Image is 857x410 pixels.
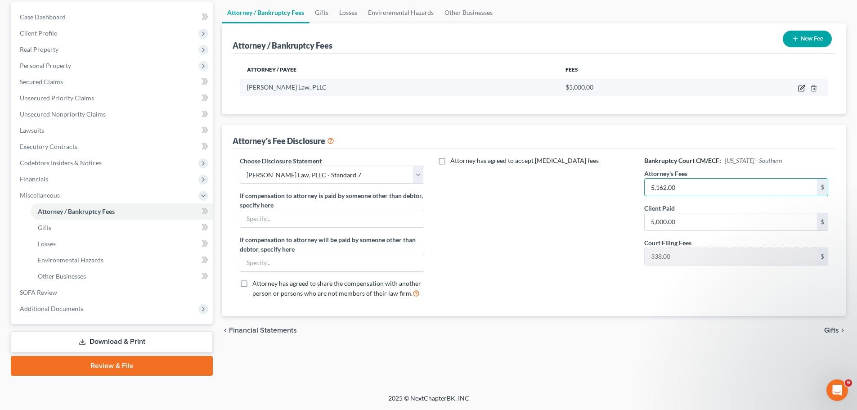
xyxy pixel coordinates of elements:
span: [US_STATE] - Southern [725,157,782,164]
label: Choose Disclosure Statement [240,156,322,166]
a: Attorney / Bankruptcy Fees [222,2,310,23]
a: Download & Print [11,331,213,352]
div: 2025 © NextChapterBK, INC [172,394,685,410]
a: Unsecured Priority Claims [13,90,213,106]
a: Lawsuits [13,122,213,139]
label: If compensation to attorney will be paid by someone other than debtor, specify here [240,235,424,254]
a: Environmental Hazards [363,2,439,23]
span: Unsecured Priority Claims [20,94,94,102]
a: Unsecured Nonpriority Claims [13,106,213,122]
span: Client Profile [20,29,57,37]
a: Losses [31,236,213,252]
span: Additional Documents [20,305,83,312]
iframe: Intercom live chat [826,379,848,401]
a: SOFA Review [13,284,213,301]
button: New Fee [783,31,832,47]
span: Secured Claims [20,78,63,86]
span: Attorney / Payee [247,66,296,73]
a: Case Dashboard [13,9,213,25]
button: Gifts chevron_right [824,327,846,334]
span: Gifts [38,224,51,231]
a: Executory Contracts [13,139,213,155]
a: Gifts [310,2,334,23]
a: Secured Claims [13,74,213,90]
i: chevron_right [839,327,846,334]
a: Losses [334,2,363,23]
a: Other Businesses [439,2,498,23]
input: 0.00 [645,179,817,196]
input: Specify... [240,254,423,271]
span: Personal Property [20,62,71,69]
span: 9 [845,379,852,387]
div: $ [817,248,828,265]
span: Losses [38,240,56,248]
span: SOFA Review [20,288,57,296]
span: Miscellaneous [20,191,60,199]
span: Codebtors Insiders & Notices [20,159,102,167]
a: Environmental Hazards [31,252,213,268]
span: [PERSON_NAME] Law, PLLC [247,83,327,91]
span: Environmental Hazards [38,256,103,264]
div: $ [817,213,828,230]
span: Case Dashboard [20,13,66,21]
span: Executory Contracts [20,143,77,150]
input: 0.00 [645,248,817,265]
label: Attorney's Fees [644,169,687,178]
span: Attorney has agreed to share the compensation with another person or persons who are not members ... [252,279,421,297]
span: Financials [20,175,48,183]
span: Attorney / Bankruptcy Fees [38,207,115,215]
span: Fees [565,66,578,73]
label: Client Paid [644,203,675,213]
div: $ [817,179,828,196]
i: chevron_left [222,327,229,334]
input: Specify... [240,210,423,227]
label: If compensation to attorney is paid by someone other than debtor, specify here [240,191,424,210]
span: Other Businesses [38,272,86,280]
h6: Bankruptcy Court CM/ECF: [644,156,828,165]
span: Gifts [824,327,839,334]
span: Financial Statements [229,327,297,334]
button: chevron_left Financial Statements [222,327,297,334]
div: Attorney's Fee Disclosure [233,135,334,146]
span: Lawsuits [20,126,44,134]
span: Attorney has agreed to accept [MEDICAL_DATA] fees [450,157,599,164]
span: Real Property [20,45,58,53]
span: $5,000.00 [565,83,593,91]
input: 0.00 [645,213,817,230]
div: Attorney / Bankruptcy Fees [233,40,332,51]
a: Gifts [31,220,213,236]
span: Unsecured Nonpriority Claims [20,110,106,118]
label: Court Filing Fees [644,238,691,248]
a: Other Businesses [31,268,213,284]
a: Review & File [11,356,213,376]
a: Attorney / Bankruptcy Fees [31,203,213,220]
